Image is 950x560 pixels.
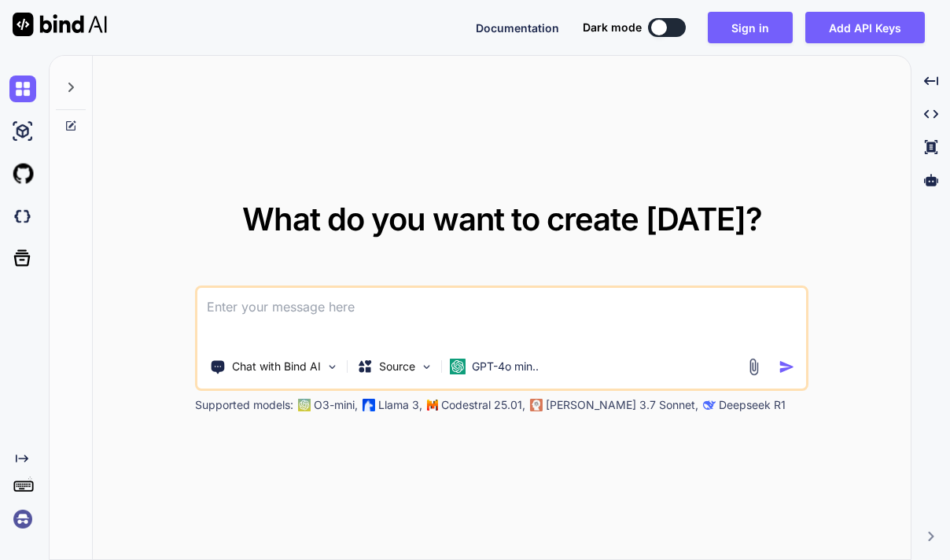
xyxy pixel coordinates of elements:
[13,13,107,36] img: Bind AI
[708,12,793,43] button: Sign in
[326,360,339,374] img: Pick Tools
[745,358,763,376] img: attachment
[232,359,321,374] p: Chat with Bind AI
[703,399,716,411] img: claude
[472,359,539,374] p: GPT-4o min..
[9,506,36,532] img: signin
[9,160,36,187] img: githubLight
[9,118,36,145] img: ai-studio
[530,399,543,411] img: claude
[195,397,293,413] p: Supported models:
[441,397,525,413] p: Codestral 25.01,
[779,359,795,375] img: icon
[805,12,925,43] button: Add API Keys
[9,76,36,102] img: chat
[583,20,642,35] span: Dark mode
[476,20,559,36] button: Documentation
[314,397,358,413] p: O3-mini,
[450,359,466,374] img: GPT-4o mini
[379,359,415,374] p: Source
[9,203,36,230] img: darkCloudIdeIcon
[427,400,438,411] img: Mistral-AI
[719,397,786,413] p: Deepseek R1
[546,397,698,413] p: [PERSON_NAME] 3.7 Sonnet,
[378,397,422,413] p: Llama 3,
[476,21,559,35] span: Documentation
[420,360,433,374] img: Pick Models
[363,399,375,411] img: Llama2
[242,200,762,238] span: What do you want to create [DATE]?
[298,399,311,411] img: GPT-4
